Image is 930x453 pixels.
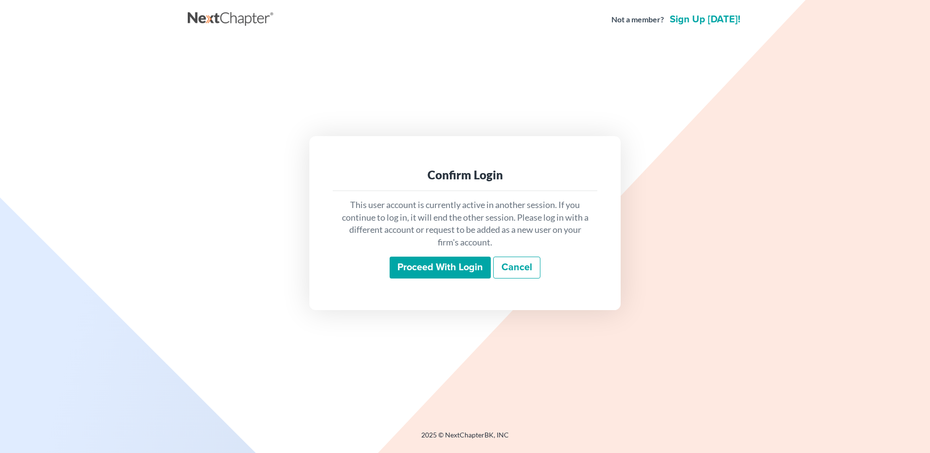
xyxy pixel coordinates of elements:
[340,199,590,249] p: This user account is currently active in another session. If you continue to log in, it will end ...
[611,14,664,25] strong: Not a member?
[340,167,590,183] div: Confirm Login
[493,257,540,279] a: Cancel
[668,15,742,24] a: Sign up [DATE]!
[188,430,742,448] div: 2025 © NextChapterBK, INC
[390,257,491,279] input: Proceed with login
